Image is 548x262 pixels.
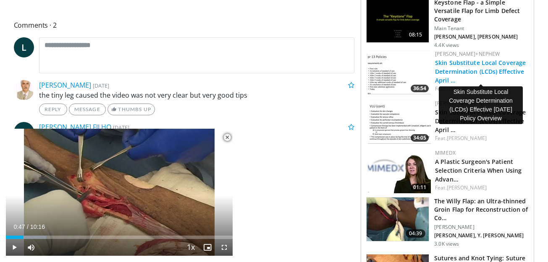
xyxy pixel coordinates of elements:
img: f8fbc825-eb50-421d-afb1-41c193336658.150x105_q85_crop-smart_upscale.jpg [367,197,429,241]
a: Thumbs Up [108,104,155,115]
button: Playback Rate [182,239,199,256]
a: MIMEDX [435,149,456,156]
a: L [14,37,34,57]
span: 10:16 [30,223,45,230]
img: 503d8aee-b120-4d0d-8287-4e892a3b0bea.150x105_q85_crop-smart_upscale.jpg [368,149,431,193]
a: [PERSON_NAME] [39,80,91,90]
a: [PERSON_NAME]+Nephew [435,100,500,107]
span: 01:11 [411,184,429,191]
button: Play [6,239,23,256]
a: 04:39 The Willy Flap: an Ultra-thinned Groin Flap for Reconstruction of Co… [PERSON_NAME] [PERSON... [366,197,529,247]
span: 36:54 [411,85,429,92]
a: 34:05 [368,100,431,144]
div: Feat. [435,184,527,192]
a: Reply [39,104,67,115]
div: Progress Bar [6,236,233,239]
img: 89f04235-55fb-4998-a4d2-915e2b01b4a3.150x105_q85_crop-smart_upscale.jpg [368,50,431,94]
span: 04:39 [406,229,426,238]
p: the tiny leg caused the video was not very clear but very good tips [39,90,355,100]
a: Skin Substitute Local Coverage Determination (LCDs) Effective April … [435,59,526,84]
a: 36:54 [368,50,431,94]
a: E [14,122,34,142]
a: [PERSON_NAME] [447,184,487,191]
span: Comments 2 [14,20,355,31]
button: Close [219,129,236,146]
span: 08:15 [406,31,426,39]
span: 0:47 [13,223,25,230]
p: [PERSON_NAME], Y. [PERSON_NAME] [434,232,529,239]
small: [DATE] [93,82,109,89]
p: [PERSON_NAME] [434,224,529,231]
a: [PERSON_NAME] [447,135,487,142]
button: Fullscreen [216,239,233,256]
a: Message [69,104,106,115]
p: Main Tenant [434,25,529,32]
p: [PERSON_NAME], [PERSON_NAME] [434,34,529,40]
button: Enable picture-in-picture mode [199,239,216,256]
a: 01:11 [368,149,431,193]
a: A Plastic Surgeon's Patient Selection Criteria When Using Advan… [435,158,522,183]
button: Mute [23,239,39,256]
img: Avatar [14,80,34,100]
a: Skin Substitute Local Coverage Determination (LCDs) Effective April … [435,108,526,134]
p: 3.0K views [434,241,459,247]
small: [DATE] [113,124,129,131]
img: 5282d9e1-1300-4726-b51b-9c627ee8a835.150x105_q85_crop-smart_upscale.jpg [368,100,431,144]
div: Feat. [435,85,527,93]
div: Skin Substitute Local Coverage Determination (LCDs) Effective [DATE] Policy Overview [439,86,523,124]
a: [PERSON_NAME] FILHO [39,122,111,132]
div: Feat. [435,135,527,142]
h3: The Willy Flap: an Ultra-thinned Groin Flap for Reconstruction of Co… [434,197,529,222]
span: 34:05 [411,134,429,142]
span: / [27,223,29,230]
p: 4.4K views [434,42,459,49]
video-js: Video Player [6,129,233,256]
a: [PERSON_NAME]+Nephew [435,50,500,57]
